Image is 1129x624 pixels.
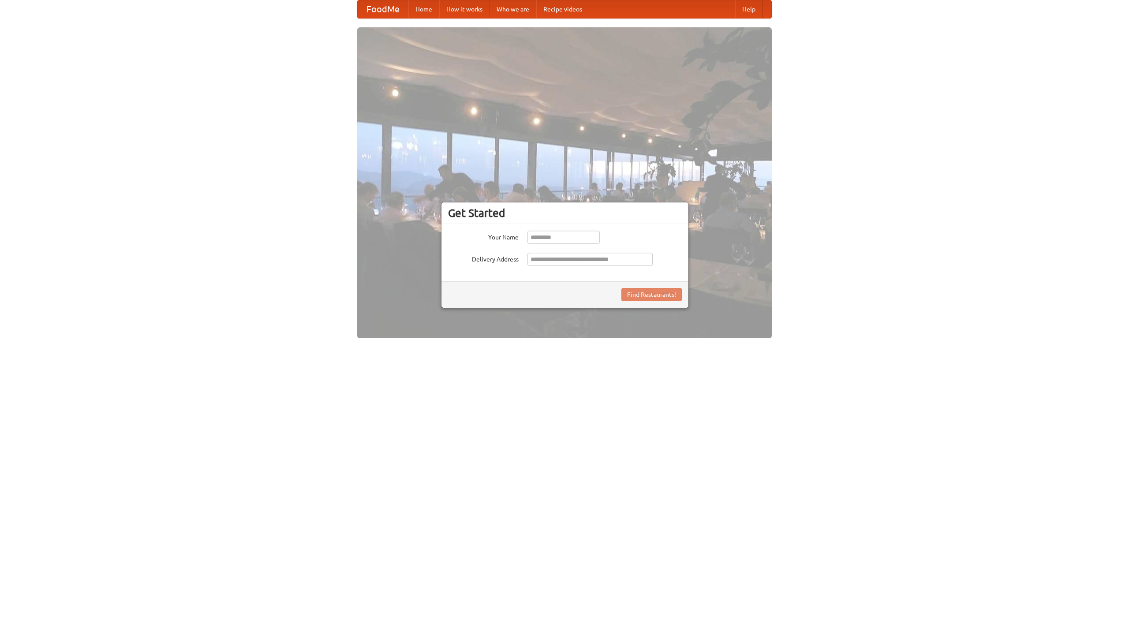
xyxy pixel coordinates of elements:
a: FoodMe [358,0,408,18]
label: Your Name [448,231,519,242]
button: Find Restaurants! [621,288,682,301]
a: Who we are [490,0,536,18]
a: Home [408,0,439,18]
h3: Get Started [448,206,682,220]
a: Help [735,0,763,18]
a: How it works [439,0,490,18]
label: Delivery Address [448,253,519,264]
a: Recipe videos [536,0,589,18]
